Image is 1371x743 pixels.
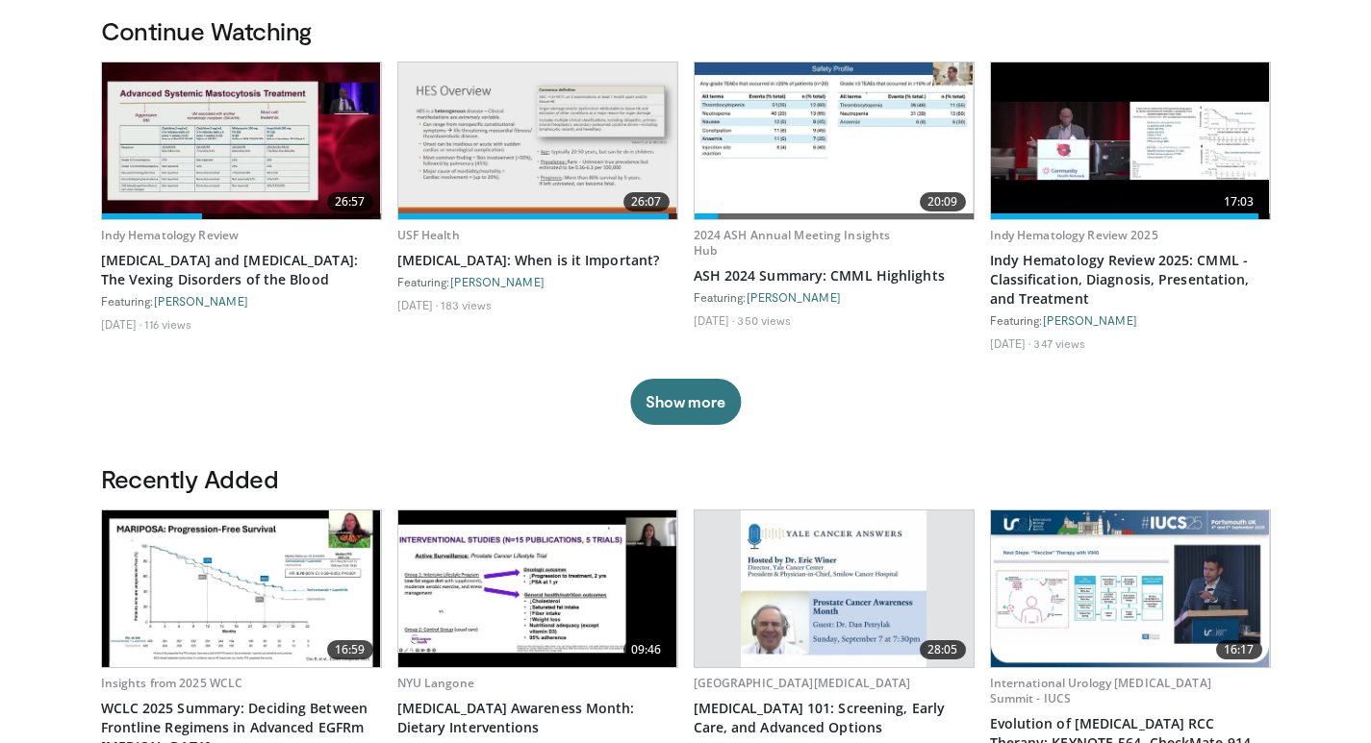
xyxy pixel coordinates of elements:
[397,699,678,737] a: [MEDICAL_DATA] Awareness Month: Dietary Interventions
[102,62,381,219] img: 449e6a3f-fff5-440d-b0fa-bee12e185c74.620x360_q85_upscale.jpg
[990,312,1271,328] div: Featuring:
[991,62,1270,219] a: 17:03
[623,192,670,211] span: 26:07
[747,290,841,304] a: [PERSON_NAME]
[694,699,975,737] a: [MEDICAL_DATA] 101: Screening, Early Care, and Advanced Options
[102,510,381,667] img: 484122af-ca0f-45bf-8a96-4944652f2c3a.620x360_q85_upscale.jpg
[398,62,677,219] img: 71d10914-4b3d-4474-9730-71e0e7f73f81.620x360_q85_upscale.jpg
[920,192,966,211] span: 20:09
[397,297,439,312] li: [DATE]
[694,227,891,259] a: 2024 ASH Annual Meeting Insights Hub
[144,316,191,332] li: 116 views
[1033,335,1085,351] li: 347 views
[102,510,381,667] a: 16:59
[101,316,142,332] li: [DATE]
[397,675,474,691] a: NYU Langone
[694,312,735,328] li: [DATE]
[623,640,670,659] span: 09:46
[101,15,1271,46] h3: Continue Watching
[397,251,678,270] a: [MEDICAL_DATA]: When is it Important?
[101,227,240,243] a: Indy Hematology Review
[990,227,1158,243] a: Indy Hematology Review 2025
[695,62,974,219] a: 20:09
[1216,192,1262,211] span: 17:03
[450,275,545,288] a: [PERSON_NAME]
[397,274,678,289] div: Featuring:
[695,510,974,667] a: 28:05
[990,335,1031,351] li: [DATE]
[694,266,975,285] a: ASH 2024 Summary: CMML Highlights
[397,227,460,243] a: USF Health
[991,510,1270,667] a: 16:17
[398,62,677,219] a: 26:07
[101,675,243,691] a: Insights from 2025 WCLC
[991,62,1270,219] img: 2ab24aa3-7e1c-4e8f-add6-d59630da44cb.620x360_q85_upscale.jpg
[991,510,1270,667] img: 0a977aeb-8b4e-4746-a472-de0c81524059.620x360_q85_upscale.jpg
[695,62,974,219] img: 2d8df47e-703b-45ad-b46d-34a0e46176be.620x360_q85_upscale.jpg
[694,675,911,691] a: [GEOGRAPHIC_DATA][MEDICAL_DATA]
[990,251,1271,309] a: Indy Hematology Review 2025: CMML - Classification, Diagnosis, Presentation, and Treatment
[154,294,248,308] a: [PERSON_NAME]
[737,312,791,328] li: 350 views
[630,379,741,425] button: Show more
[694,289,975,305] div: Featuring:
[920,640,966,659] span: 28:05
[101,293,382,309] div: Featuring:
[327,640,373,659] span: 16:59
[1216,640,1262,659] span: 16:17
[741,510,927,667] img: 27d1c8b6-299c-41fa-9ff6-3185b4eb55a6.620x360_q85_upscale.jpg
[398,510,677,667] img: 9ae08a33-5877-44db-a13e-87f6a86d7712.620x360_q85_upscale.jpg
[441,297,492,312] li: 183 views
[101,463,1271,494] h3: Recently Added
[327,192,373,211] span: 26:57
[101,251,382,289] a: [MEDICAL_DATA] and [MEDICAL_DATA]: The Vexing Disorders of the Blood
[990,675,1211,706] a: International Urology [MEDICAL_DATA] Summit - IUCS
[102,62,381,219] a: 26:57
[398,510,677,667] a: 09:46
[1043,313,1137,327] a: [PERSON_NAME]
